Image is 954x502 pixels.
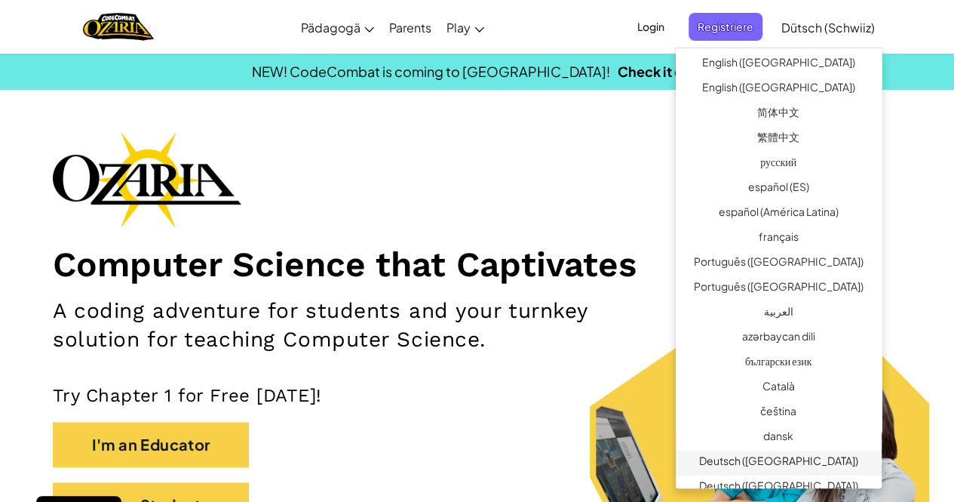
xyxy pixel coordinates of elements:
a: čeština [676,401,882,426]
a: Català [676,376,882,401]
button: Login [628,13,673,41]
a: Deutsch ([GEOGRAPHIC_DATA]) [676,451,882,476]
span: Pädagogä [301,20,360,35]
a: 简体中文 [676,102,882,127]
a: dansk [676,426,882,451]
a: Ozaria by CodeCombat logo [83,11,153,42]
a: Português ([GEOGRAPHIC_DATA]) [676,251,882,276]
a: English ([GEOGRAPHIC_DATA]) [676,77,882,102]
h2: A coding adventure for students and your turnkey solution for teaching Computer Science. [53,297,621,354]
a: Parents [382,7,439,48]
a: Deutsch ([GEOGRAPHIC_DATA]) [676,476,882,500]
a: Play [439,7,492,48]
p: Try Chapter 1 for Free [DATE]! [53,384,901,407]
img: Ozaria branding logo [53,131,241,228]
a: español (América Latina) [676,202,882,226]
a: русский [676,152,882,177]
span: Play [446,20,471,35]
span: NEW! CodeCombat is coming to [GEOGRAPHIC_DATA]! [252,63,610,80]
a: français [676,226,882,251]
h1: Computer Science that Captivates [53,243,901,285]
a: Dütsch (Schwiiz) [774,7,882,48]
a: български език [676,351,882,376]
a: azərbaycan dili [676,326,882,351]
a: English ([GEOGRAPHIC_DATA]) [676,52,882,77]
button: I'm an Educator [53,422,249,467]
a: العربية [676,301,882,326]
a: 繁體中文 [676,127,882,152]
a: Português ([GEOGRAPHIC_DATA]) [676,276,882,301]
a: español (ES) [676,177,882,202]
span: Dütsch (Schwiiz) [781,20,875,35]
img: Home [83,11,153,42]
a: Check it out! [618,63,702,80]
a: Pädagogä [293,7,382,48]
button: Registriere [689,13,762,41]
